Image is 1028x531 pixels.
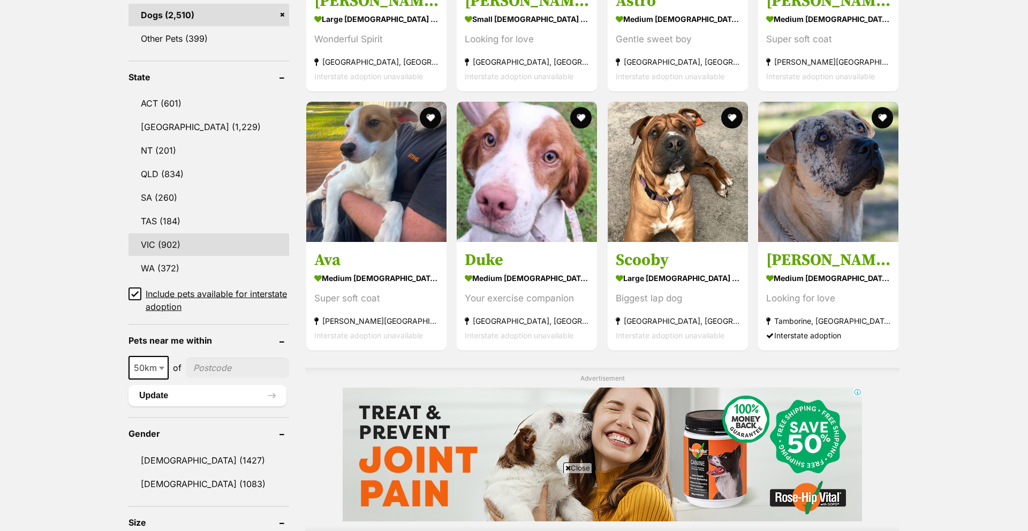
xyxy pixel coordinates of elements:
[465,270,589,286] strong: medium [DEMOGRAPHIC_DATA] Dog
[766,314,890,328] strong: Tamborine, [GEOGRAPHIC_DATA]
[616,291,740,306] div: Biggest lap dog
[571,107,592,128] button: favourite
[766,55,890,69] strong: [PERSON_NAME][GEOGRAPHIC_DATA], [GEOGRAPHIC_DATA]
[758,102,898,242] img: Keisha - Shar Pei Dog
[465,331,573,340] span: Interstate adoption unavailable
[608,102,748,242] img: Scooby - Shar Pei Dog
[465,11,589,27] strong: small [DEMOGRAPHIC_DATA] Dog
[128,27,289,50] a: Other Pets (399)
[563,462,592,473] span: Close
[314,55,439,69] strong: [GEOGRAPHIC_DATA], [GEOGRAPHIC_DATA]
[721,107,743,128] button: favourite
[128,385,286,406] button: Update
[128,336,289,345] header: Pets near me within
[465,32,589,47] div: Looking for love
[314,32,439,47] div: Wonderful Spirit
[128,163,289,185] a: QLD (834)
[130,360,168,375] span: 50km
[173,361,182,374] span: of
[465,72,573,81] span: Interstate adoption unavailable
[766,32,890,47] div: Super soft coat
[766,291,890,306] div: Looking for love
[128,72,289,82] header: State
[465,291,589,306] div: Your exercise companion
[465,314,589,328] strong: [GEOGRAPHIC_DATA], [GEOGRAPHIC_DATA]
[128,518,289,527] header: Size
[420,107,441,128] button: favourite
[306,242,447,351] a: Ava medium [DEMOGRAPHIC_DATA] Dog Super soft coat [PERSON_NAME][GEOGRAPHIC_DATA], [GEOGRAPHIC_DAT...
[616,11,740,27] strong: medium [DEMOGRAPHIC_DATA] Dog
[128,92,289,115] a: ACT (601)
[128,233,289,256] a: VIC (902)
[766,250,890,270] h3: [PERSON_NAME]
[872,107,893,128] button: favourite
[457,102,597,242] img: Duke - Brittany Dog
[608,242,748,351] a: Scooby large [DEMOGRAPHIC_DATA] Dog Biggest lap dog [GEOGRAPHIC_DATA], [GEOGRAPHIC_DATA] Intersta...
[766,328,890,343] div: Interstate adoption
[758,242,898,351] a: [PERSON_NAME] medium [DEMOGRAPHIC_DATA] Dog Looking for love Tamborine, [GEOGRAPHIC_DATA] Interst...
[146,287,289,313] span: Include pets available for interstate adoption
[128,449,289,472] a: [DEMOGRAPHIC_DATA] (1427)
[465,55,589,69] strong: [GEOGRAPHIC_DATA], [GEOGRAPHIC_DATA]
[1,1,10,10] img: consumer-privacy-logo.png
[314,314,439,328] strong: [PERSON_NAME][GEOGRAPHIC_DATA], [GEOGRAPHIC_DATA]
[128,287,289,313] a: Include pets available for interstate adoption
[616,55,740,69] strong: [GEOGRAPHIC_DATA], [GEOGRAPHIC_DATA]
[457,242,597,351] a: Duke medium [DEMOGRAPHIC_DATA] Dog Your exercise companion [GEOGRAPHIC_DATA], [GEOGRAPHIC_DATA] I...
[128,116,289,138] a: [GEOGRAPHIC_DATA] (1,229)
[314,72,423,81] span: Interstate adoption unavailable
[465,250,589,270] h3: Duke
[343,388,862,521] iframe: Advertisement
[314,270,439,286] strong: medium [DEMOGRAPHIC_DATA] Dog
[616,72,724,81] span: Interstate adoption unavailable
[128,4,289,26] a: Dogs (2,510)
[616,270,740,286] strong: large [DEMOGRAPHIC_DATA] Dog
[128,429,289,438] header: Gender
[314,331,423,340] span: Interstate adoption unavailable
[766,11,890,27] strong: medium [DEMOGRAPHIC_DATA] Dog
[314,291,439,306] div: Super soft coat
[128,139,289,162] a: NT (201)
[128,257,289,279] a: WA (372)
[616,331,724,340] span: Interstate adoption unavailable
[306,102,447,242] img: Ava - Mixed breed Dog
[616,314,740,328] strong: [GEOGRAPHIC_DATA], [GEOGRAPHIC_DATA]
[314,250,439,270] h3: Ava
[616,250,740,270] h3: Scooby
[128,186,289,209] a: SA (260)
[128,356,169,380] span: 50km
[314,11,439,27] strong: large [DEMOGRAPHIC_DATA] Dog
[319,477,709,526] iframe: Advertisement
[128,210,289,232] a: TAS (184)
[186,358,289,378] input: postcode
[766,270,890,286] strong: medium [DEMOGRAPHIC_DATA] Dog
[128,473,289,495] a: [DEMOGRAPHIC_DATA] (1083)
[616,32,740,47] div: Gentle sweet boy
[766,72,875,81] span: Interstate adoption unavailable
